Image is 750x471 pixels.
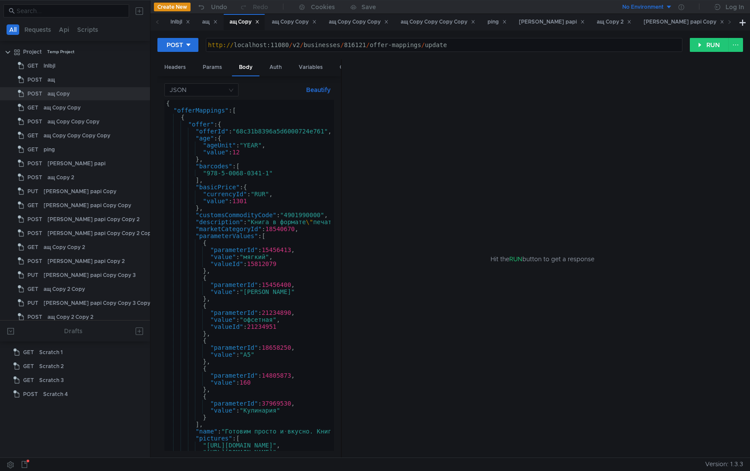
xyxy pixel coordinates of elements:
span: GET [27,199,38,212]
div: [PERSON_NAME] papi Copy Copy 3 [44,269,136,282]
div: [PERSON_NAME] papi Copy Copy [44,199,131,212]
div: Scratch 2 [39,360,64,373]
span: POST [27,87,42,100]
span: POST [27,213,42,226]
span: POST [27,171,42,184]
div: ащ Copy Copy Copy Copy [44,129,110,142]
div: Body [232,59,259,76]
span: GET [27,241,38,254]
div: Save [361,4,376,10]
span: GET [27,101,38,114]
span: PUT [27,269,38,282]
span: POST [27,157,42,170]
div: ащ Copy 2 Copy 2 [48,311,93,324]
div: ащ Copy [48,87,70,100]
span: POST [27,255,42,268]
span: GET [27,283,38,296]
div: [PERSON_NAME] papi Copy [644,17,724,27]
div: Project [23,45,42,58]
div: [PERSON_NAME] papi Copy [44,185,116,198]
div: ping [487,17,507,27]
span: Version: 1.3.3 [705,458,743,471]
div: Undo [211,2,227,12]
div: ащ Copy [230,17,260,27]
div: No Environment [622,3,664,11]
button: Requests [22,24,54,35]
span: GET [23,360,34,373]
div: Scratch 4 [43,388,68,401]
div: [PERSON_NAME] papi Copy Copy 3 Copy [44,297,150,310]
div: Other [333,59,361,75]
span: POST [27,227,42,240]
span: POST [23,388,38,401]
span: POST [27,311,42,324]
div: [PERSON_NAME] papi Copy Copy 2 [48,213,140,226]
button: Scripts [75,24,101,35]
div: ащ Copy Copy [272,17,317,27]
span: GET [27,59,38,72]
div: Log In [726,2,744,12]
span: RUN [509,255,522,263]
div: ащ Copy Copy 2 [44,241,85,254]
div: ащ Copy 2 Copy [44,283,85,296]
div: ащ Copy 2 [48,171,74,184]
div: Headers [157,59,193,75]
div: lnlbjl [44,59,55,72]
div: ащ Copy Copy [44,101,81,114]
span: GET [23,346,34,359]
span: GET [27,143,38,156]
span: POST [27,115,42,128]
input: Search... [17,6,124,16]
div: Scratch 1 [39,346,63,359]
button: RUN [690,38,729,52]
div: Variables [292,59,330,75]
span: PUT [27,297,38,310]
span: POST [27,73,42,86]
div: Auth [262,59,289,75]
span: Hit the button to get a response [491,254,594,264]
div: Scratch 3 [39,374,64,387]
div: [PERSON_NAME] papi Copy Copy 2 Copy [48,227,154,240]
button: Create New [154,3,191,11]
div: [PERSON_NAME] papi Copy 2 [48,255,125,268]
div: Redo [253,2,268,12]
div: ащ Copy 2 [597,17,631,27]
span: GET [23,374,34,387]
div: POST [167,40,183,50]
div: ащ [202,17,218,27]
div: Cookies [311,2,335,12]
div: [PERSON_NAME] papi [48,157,106,170]
div: ащ Copy Copy Copy [329,17,389,27]
button: POST [157,38,198,52]
span: PUT [27,185,38,198]
div: ащ [48,73,55,86]
div: lnlbjl [170,17,190,27]
button: Beautify [303,85,334,95]
div: Temp Project [47,45,75,58]
button: Redo [233,0,274,14]
span: GET [27,129,38,142]
div: Params [196,59,229,75]
div: [PERSON_NAME] papi [519,17,585,27]
div: Drafts [64,326,82,336]
button: All [7,24,19,35]
div: ащ Copy Copy Copy [48,115,99,128]
button: Undo [191,0,233,14]
div: ащ Copy Copy Copy Copy [401,17,475,27]
div: ping [44,143,55,156]
button: Api [56,24,72,35]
